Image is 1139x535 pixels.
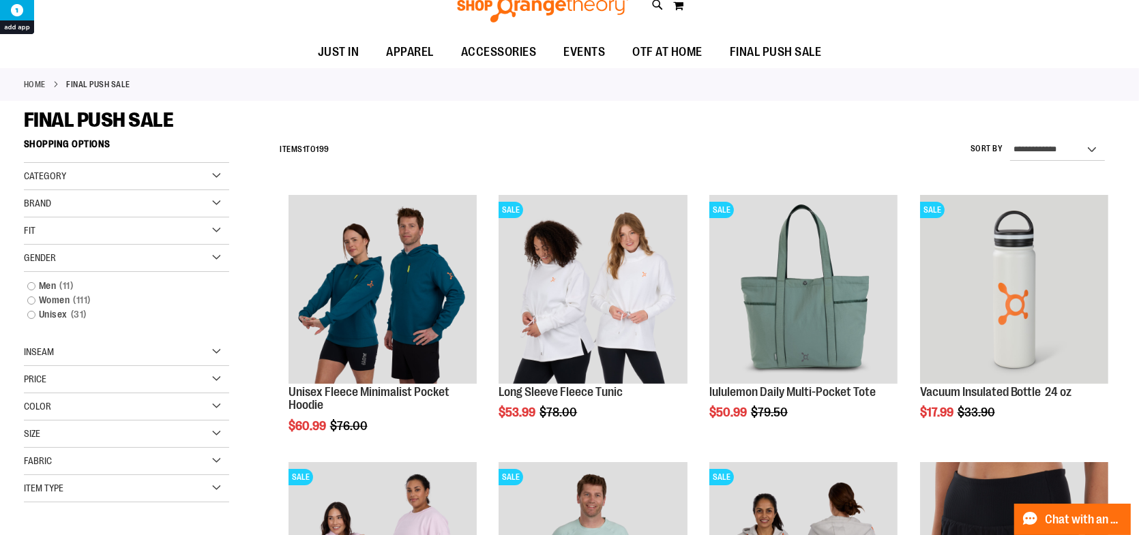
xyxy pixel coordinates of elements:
[492,188,694,454] div: product
[24,428,40,439] span: Size
[57,279,77,293] span: 11
[330,419,370,433] span: $76.00
[447,37,550,68] a: ACCESSORIES
[920,202,945,218] span: SALE
[289,195,477,383] img: Unisex Fleece Minimalist Pocket Hoodie
[24,483,63,493] span: Item Type
[709,385,876,399] a: lululemon Daily Multi-Pocket Tote
[20,279,218,293] a: Men11
[563,37,605,67] span: EVENTS
[24,170,66,181] span: Category
[372,37,447,68] a: APPAREL
[632,37,702,67] span: OTF AT HOME
[709,469,734,485] span: SALE
[958,406,997,419] span: $33.90
[730,37,822,67] span: FINAL PUSH SALE
[716,37,835,67] a: FINAL PUSH SALE
[24,401,51,412] span: Color
[461,37,537,67] span: ACCESSORIES
[971,143,1003,155] label: Sort By
[913,188,1115,454] div: product
[70,293,95,307] span: 111
[1046,513,1123,526] span: Chat with an Expert
[1014,504,1131,535] button: Chat with an Expert
[920,385,1072,399] a: Vacuum Insulated Bottle 24 oz
[920,195,1108,383] img: Vacuum Insulated Bottle 24 oz
[24,198,51,209] span: Brand
[499,385,623,399] a: Long Sleeve Fleece Tunic
[289,195,477,385] a: Unisex Fleece Minimalist Pocket Hoodie
[709,202,734,218] span: SALE
[709,195,898,383] img: lululemon Daily Multi-Pocket Tote
[282,188,484,468] div: product
[499,469,523,485] span: SALE
[499,202,523,218] span: SALE
[550,37,619,68] a: EVENTS
[68,307,90,322] span: 31
[920,406,956,419] span: $17.99
[318,37,359,67] span: JUST IN
[24,78,46,91] a: Home
[920,195,1108,385] a: Vacuum Insulated Bottle 24 ozSALE
[20,307,218,322] a: Unisex31
[751,406,790,419] span: $79.50
[280,139,329,160] h2: Items to
[24,346,54,357] span: Inseam
[289,419,328,433] span: $60.99
[499,195,687,385] a: Product image for Fleece Long SleeveSALE
[24,373,46,384] span: Price
[709,195,898,385] a: lululemon Daily Multi-Pocket ToteSALE
[67,78,131,91] strong: FINAL PUSH SALE
[303,144,306,154] span: 1
[24,132,229,163] strong: Shopping Options
[20,293,218,307] a: Women111
[24,108,174,132] span: FINAL PUSH SALE
[304,37,373,68] a: JUST IN
[24,252,56,263] span: Gender
[289,385,449,412] a: Unisex Fleece Minimalist Pocket Hoodie
[619,37,716,68] a: OTF AT HOME
[539,406,579,419] span: $78.00
[289,469,313,485] span: SALE
[499,406,537,419] span: $53.99
[386,37,434,67] span: APPAREL
[499,195,687,383] img: Product image for Fleece Long Sleeve
[316,144,329,154] span: 199
[24,225,35,236] span: Fit
[709,406,749,419] span: $50.99
[24,455,52,466] span: Fabric
[702,188,904,454] div: product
